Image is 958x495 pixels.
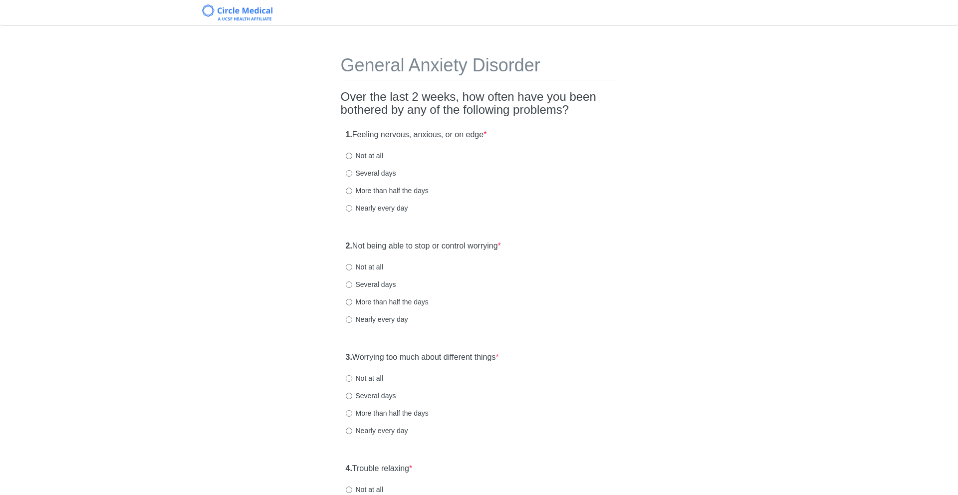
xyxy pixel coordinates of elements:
[346,487,352,493] input: Not at all
[346,264,352,270] input: Not at all
[346,314,408,324] label: Nearly every day
[346,168,396,178] label: Several days
[341,90,618,117] h2: Over the last 2 weeks, how often have you been bothered by any of the following problems?
[341,55,618,80] h1: General Anxiety Disorder
[346,153,352,159] input: Not at all
[346,463,413,475] label: Trouble relaxing
[346,129,487,141] label: Feeling nervous, anxious, or on edge
[346,393,352,399] input: Several days
[346,352,499,363] label: Worrying too much about different things
[346,151,383,161] label: Not at all
[346,170,352,177] input: Several days
[346,426,408,436] label: Nearly every day
[346,299,352,305] input: More than half the days
[346,485,383,495] label: Not at all
[346,188,352,194] input: More than half the days
[346,375,352,382] input: Not at all
[202,4,272,20] img: Circle Medical Logo
[346,203,408,213] label: Nearly every day
[346,281,352,288] input: Several days
[346,186,429,196] label: More than half the days
[346,205,352,212] input: Nearly every day
[346,391,396,401] label: Several days
[346,410,352,417] input: More than half the days
[346,316,352,323] input: Nearly every day
[346,242,352,250] strong: 2.
[346,353,352,361] strong: 3.
[346,408,429,418] label: More than half the days
[346,130,352,139] strong: 1.
[346,464,352,473] strong: 4.
[346,297,429,307] label: More than half the days
[346,428,352,434] input: Nearly every day
[346,241,501,252] label: Not being able to stop or control worrying
[346,373,383,383] label: Not at all
[346,262,383,272] label: Not at all
[346,279,396,289] label: Several days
